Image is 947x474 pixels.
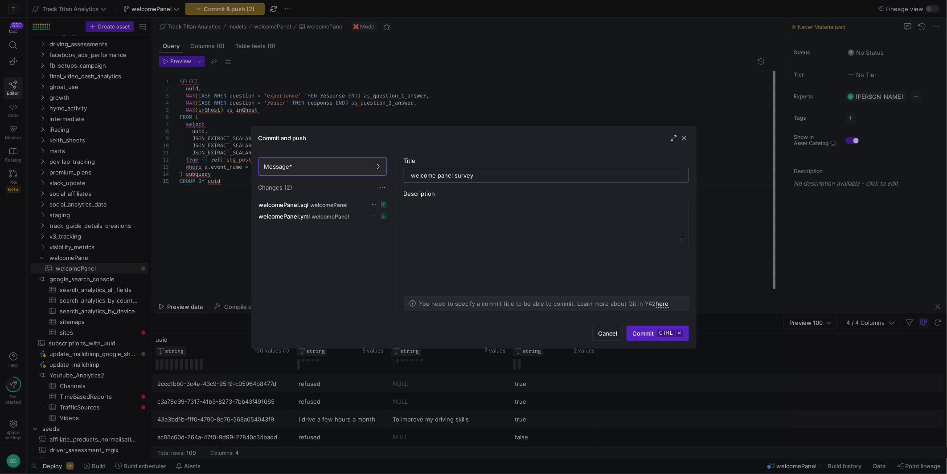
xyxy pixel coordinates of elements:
[257,211,389,222] button: welcomePanel.ymlwelcomePanel
[312,214,349,220] span: welcomePanel
[632,330,683,337] span: Commit
[657,330,675,337] kbd: ctrl
[259,201,309,208] span: welcomePanel.sql
[258,134,307,142] h3: Commit and push
[419,300,669,307] p: You need to specify a commit title to be able to commit. Learn more about Git in Y42
[404,190,689,197] div: Description
[404,157,416,164] span: Title
[627,326,689,341] button: Commitctrl⏎
[259,213,310,220] span: welcomePanel.yml
[598,330,617,337] span: Cancel
[258,184,293,191] span: Changes (2)
[592,326,623,341] button: Cancel
[258,157,387,176] button: Message*
[264,163,293,170] span: Message*
[676,330,683,337] kbd: ⏎
[311,202,348,208] span: welcomePanel
[257,199,389,211] button: welcomePanel.sqlwelcomePanel
[656,300,669,308] a: here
